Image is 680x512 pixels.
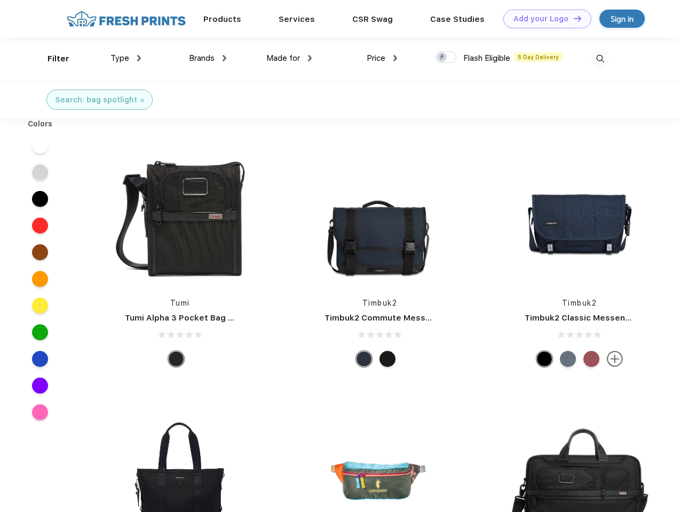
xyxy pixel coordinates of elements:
span: Made for [266,53,300,63]
img: dropdown.png [393,55,397,61]
img: dropdown.png [137,55,141,61]
img: dropdown.png [223,55,226,61]
img: func=resize&h=266 [509,145,651,287]
span: Brands [189,53,215,63]
a: Tumi Alpha 3 Pocket Bag Small [125,313,250,323]
a: Timbuk2 Classic Messenger Bag [525,313,657,323]
span: 5 Day Delivery [515,52,562,62]
div: Sign in [611,13,634,25]
span: Type [110,53,129,63]
span: Price [367,53,385,63]
a: Sign in [599,10,645,28]
a: Timbuk2 [562,299,597,307]
div: Search: bag spotlight [55,94,137,106]
span: Flash Eligible [463,53,510,63]
a: Tumi [170,299,190,307]
div: Eco Lightbeam [560,351,576,367]
img: filter_cancel.svg [140,99,144,102]
div: Colors [20,118,61,130]
img: dropdown.png [308,55,312,61]
img: func=resize&h=266 [109,145,251,287]
div: Eco Nautical [356,351,372,367]
div: Filter [48,53,69,65]
img: desktop_search.svg [591,50,609,68]
img: more.svg [607,351,623,367]
div: Eco Collegiate Red [583,351,599,367]
img: DT [574,15,581,21]
div: Eco Black [536,351,552,367]
a: Timbuk2 [362,299,398,307]
div: Add your Logo [513,14,568,23]
a: Timbuk2 Commute Messenger Bag [325,313,468,323]
img: fo%20logo%202.webp [64,10,189,28]
div: Black [168,351,184,367]
a: Products [203,14,241,24]
img: func=resize&h=266 [309,145,450,287]
div: Eco Black [379,351,396,367]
